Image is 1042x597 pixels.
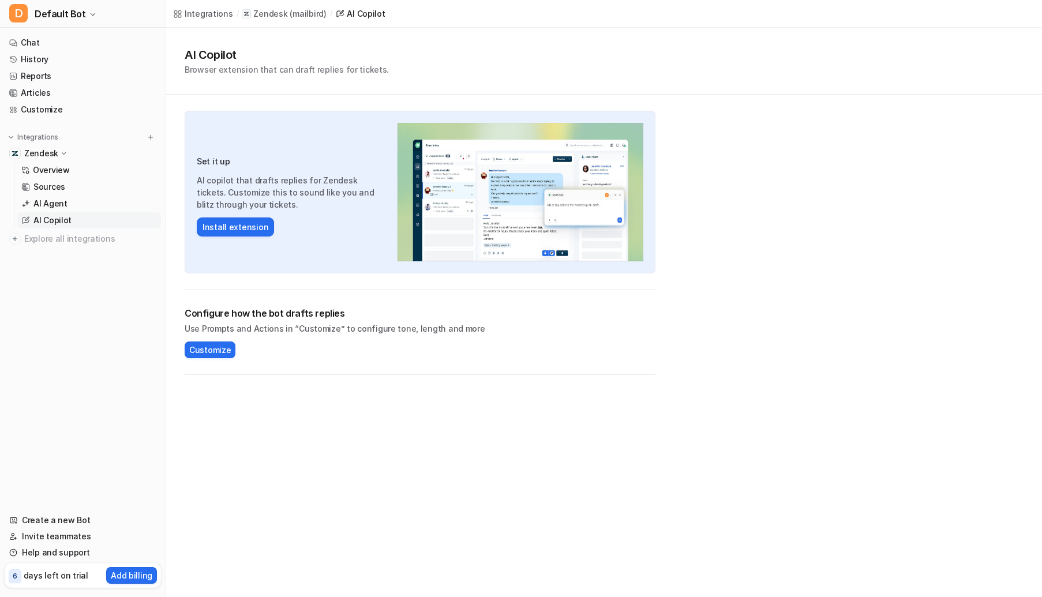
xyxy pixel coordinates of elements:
a: Customize [5,102,161,118]
a: AI Copilot [335,7,385,20]
a: Explore all integrations [5,231,161,247]
a: Reports [5,68,161,84]
p: 6 [13,571,17,581]
a: AI Copilot [17,212,161,228]
a: Integrations [173,7,233,20]
p: ( mailbird ) [290,8,326,20]
button: Install extension [197,217,274,236]
p: AI copilot that drafts replies for Zendesk tickets. Customize this to sound like you and blitz th... [197,174,386,211]
p: AI Copilot [33,215,72,226]
p: Use Prompts and Actions in “Customize” to configure tone, length and more [185,322,655,335]
button: Customize [185,341,235,358]
span: Customize [189,344,231,356]
a: Sources [17,179,161,195]
p: days left on trial [24,569,88,581]
a: Help and support [5,545,161,561]
p: Overview [33,164,70,176]
p: Zendesk [253,8,287,20]
a: AI Agent [17,196,161,212]
button: Add billing [106,567,157,584]
a: Invite teammates [5,528,161,545]
a: History [5,51,161,67]
span: D [9,4,28,22]
p: Add billing [111,569,152,581]
img: explore all integrations [9,233,21,245]
img: expand menu [7,133,15,141]
p: AI Agent [33,198,68,209]
p: Sources [33,181,65,193]
img: Zendesk AI Copilot [398,123,643,261]
img: Zendesk [12,150,18,157]
a: Zendesk(mailbird) [242,8,326,20]
div: Integrations [185,7,233,20]
h1: AI Copilot [185,46,389,63]
span: Explore all integrations [24,230,156,248]
a: Chat [5,35,161,51]
a: Overview [17,162,161,178]
p: Browser extension that can draft replies for tickets. [185,63,389,76]
button: Integrations [5,132,62,143]
span: / [237,9,239,19]
img: menu_add.svg [147,133,155,141]
p: Integrations [17,133,58,142]
h3: Set it up [197,155,386,167]
div: AI Copilot [347,7,385,20]
span: / [330,9,332,19]
a: Create a new Bot [5,512,161,528]
a: Articles [5,85,161,101]
h2: Configure how the bot drafts replies [185,306,655,320]
p: Zendesk [24,148,58,159]
span: Default Bot [35,6,86,22]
